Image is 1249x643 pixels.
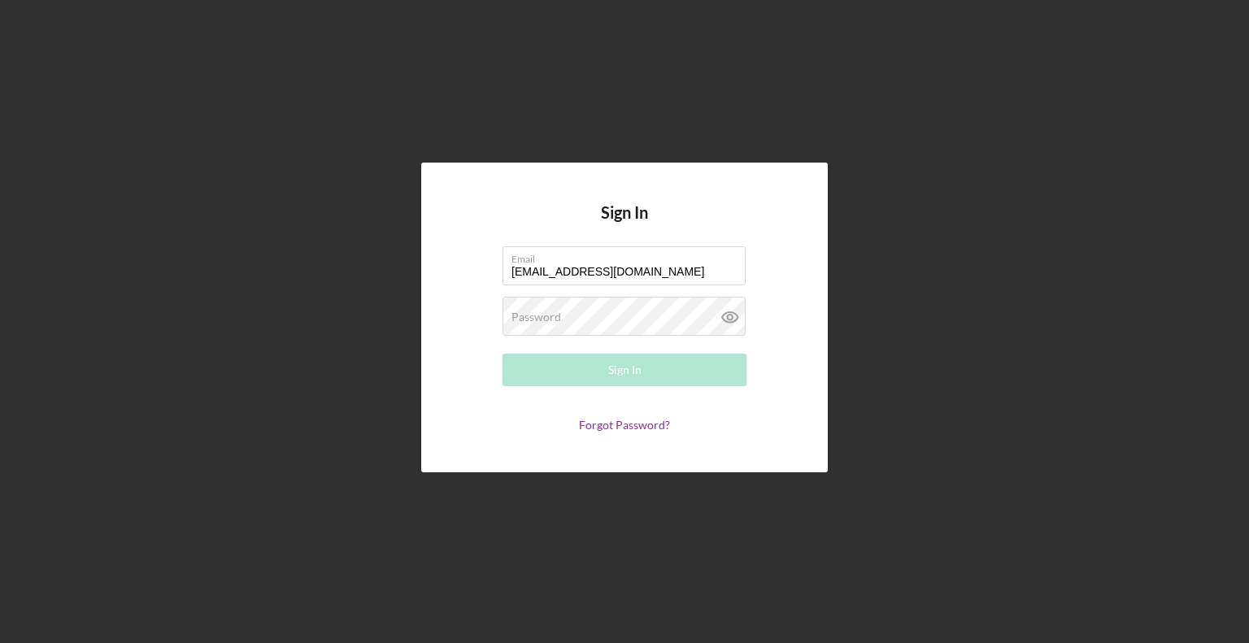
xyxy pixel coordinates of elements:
[503,354,746,386] button: Sign In
[511,311,561,324] label: Password
[601,203,648,246] h4: Sign In
[579,418,670,432] a: Forgot Password?
[511,247,746,265] label: Email
[608,354,642,386] div: Sign In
